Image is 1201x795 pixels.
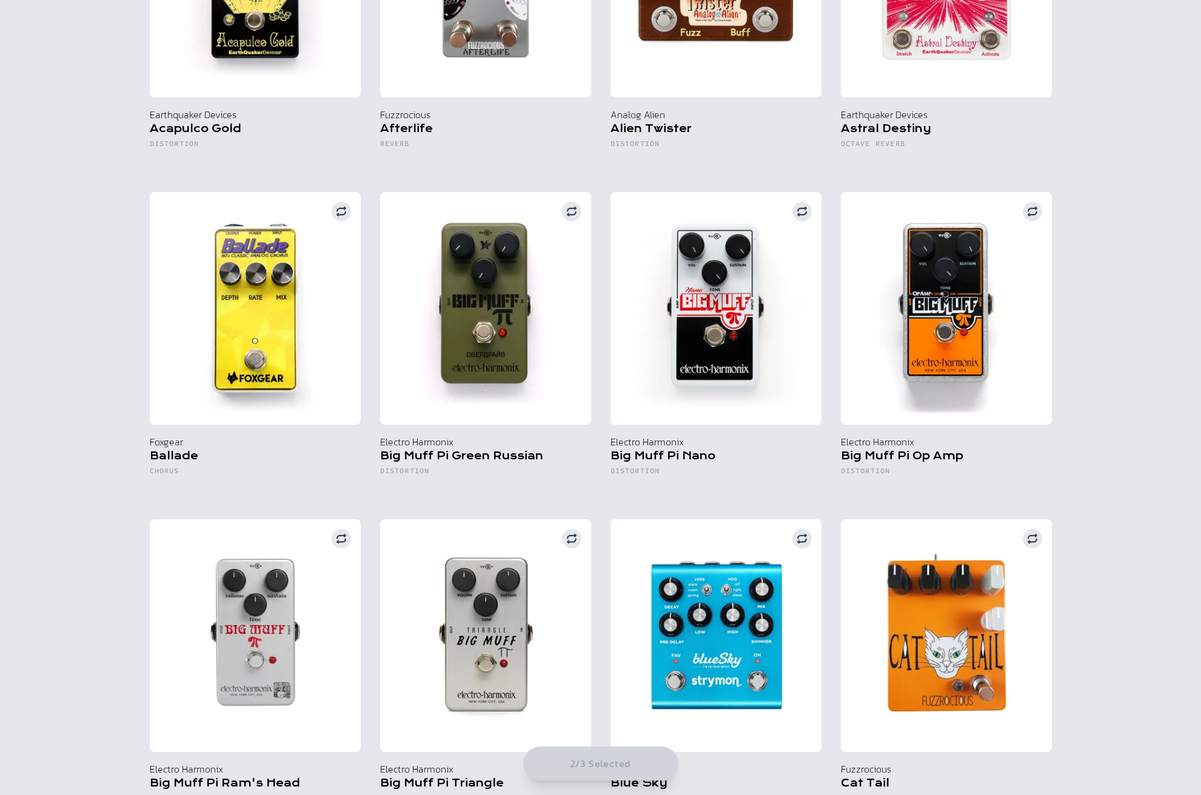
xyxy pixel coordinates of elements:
[150,122,361,139] h5: Acapulco Gold
[611,139,821,153] h6: Distortion
[841,434,1052,449] p: Electro Harmonix
[380,192,591,425] img: Electro Harmonix Big Muff Pi Green Russian - Noise Boyz
[380,449,591,466] h5: Big Muff Pi Green Russian
[611,434,821,449] p: Electro Harmonix
[841,776,1052,793] h5: Cat Tail
[841,192,1052,500] button: Electro Harmonix Big Muff Pi Op Amp - Noise Boyz Electro Harmonix Big Muff Pi Op Amp Distortion
[150,519,361,752] img: Electro Harmonix Big Muff Pi Ram's Head
[841,519,1052,752] img: Fuzzrocious Cat Tail
[841,107,1052,122] p: Earthquaker Devices
[380,434,591,449] p: Electro Harmonix
[150,139,361,153] h6: Distortion
[611,122,821,139] h5: Alien Twister
[841,466,1052,481] h6: Distortion
[523,747,678,780] button: 2/3 Selected
[380,776,591,793] h5: Big Muff Pi Triangle
[611,449,821,466] h5: Big Muff Pi Nano
[611,519,821,752] img: Strymon Blue Sky
[380,122,591,139] h5: Afterlife
[380,107,591,122] p: Fuzzrocious
[150,192,361,425] img: Foxgear Ballade pedal from Noise Boyz
[150,466,361,481] h6: Chorus
[841,122,1052,139] h5: Astral Destiny
[150,776,361,793] h5: Big Muff Pi Ram's Head
[841,139,1052,153] h6: Octave Reverb
[611,107,821,122] p: Analog Alien
[150,107,361,122] p: Earthquaker Devices
[841,449,1052,466] h5: Big Muff Pi Op Amp
[380,139,591,153] h6: Reverb
[611,192,821,500] button: Electro Harmonix Big Muff Pi - Noise Boyz Electro Harmonix Big Muff Pi Nano Distortion
[611,192,821,425] img: Electro Harmonix Big Muff Pi - Noise Boyz
[611,776,821,793] h5: Blue Sky
[611,466,821,481] h6: Distortion
[150,449,361,466] h5: Ballade
[150,434,361,449] p: Foxgear
[841,192,1052,425] img: Electro Harmonix Big Muff Pi Op Amp - Noise Boyz
[380,192,591,500] button: Electro Harmonix Big Muff Pi Green Russian - Noise Boyz Electro Harmonix Big Muff Pi Green Russia...
[150,192,361,500] button: Foxgear Ballade pedal from Noise Boyz Foxgear Ballade Chorus
[380,466,591,481] h6: Distortion
[380,519,591,752] img: Electro Harmonix Big Muff Pi Triangle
